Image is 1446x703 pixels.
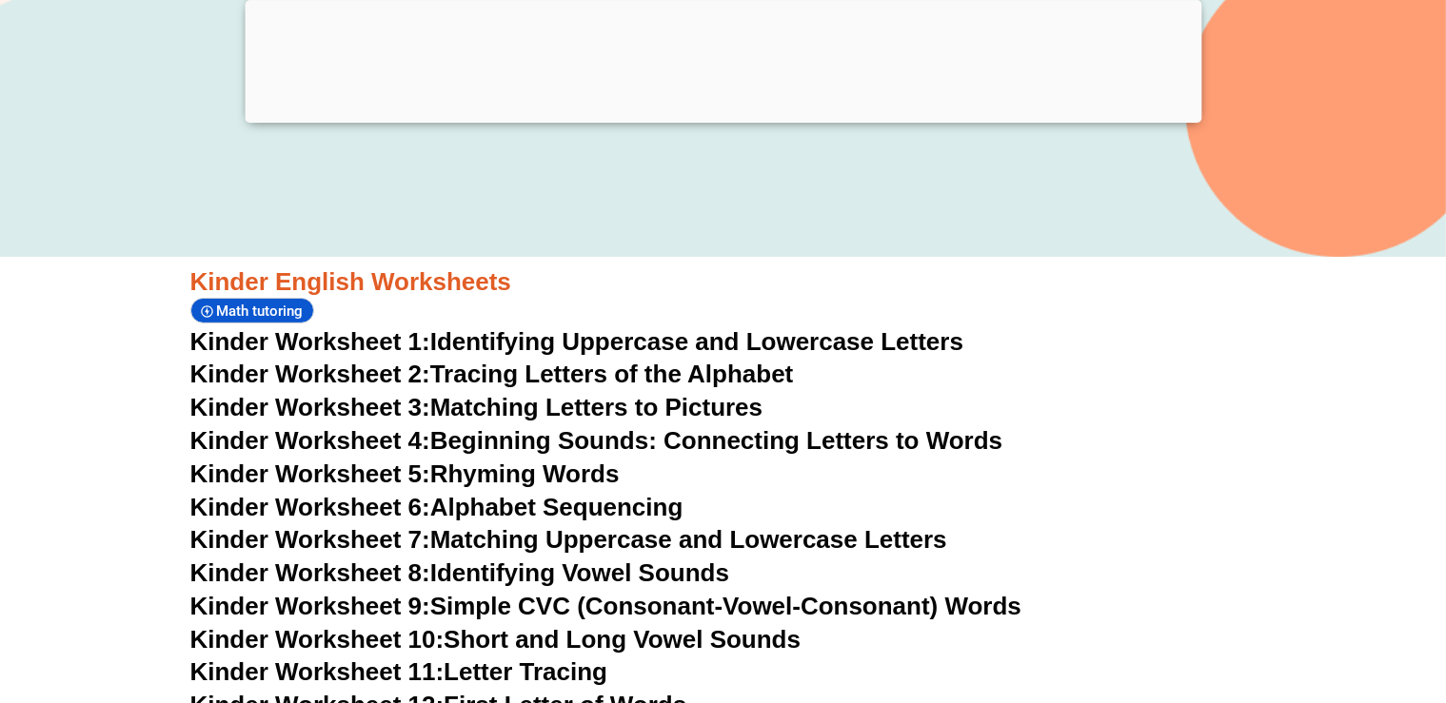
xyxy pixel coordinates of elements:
[190,426,1003,455] a: Kinder Worksheet 4:Beginning Sounds: Connecting Letters to Words
[190,625,445,654] span: Kinder Worksheet 10:
[190,525,947,554] a: Kinder Worksheet 7:Matching Uppercase and Lowercase Letters
[190,459,430,488] span: Kinder Worksheet 5:
[217,303,309,320] span: Math tutoring
[190,360,794,388] a: Kinder Worksheet 2:Tracing Letters of the Alphabet
[190,360,430,388] span: Kinder Worksheet 2:
[190,493,683,521] a: Kinder Worksheet 6:Alphabet Sequencing
[190,266,1257,299] h3: Kinder English Worksheets
[190,327,430,356] span: Kinder Worksheet 1:
[190,592,1021,620] a: Kinder Worksheet 9:Simple CVC (Consonant-Vowel-Consonant) Words
[190,298,314,323] div: Math tutoring
[190,592,430,620] span: Kinder Worksheet 9:
[190,625,802,654] a: Kinder Worksheet 10:Short and Long Vowel Sounds
[190,393,763,421] a: Kinder Worksheet 3:Matching Letters to Pictures
[190,493,430,521] span: Kinder Worksheet 6:
[190,426,430,455] span: Kinder Worksheet 4:
[190,558,729,587] a: Kinder Worksheet 8:Identifying Vowel Sounds
[190,558,430,587] span: Kinder Worksheet 8:
[190,459,620,488] a: Kinder Worksheet 5:Rhyming Words
[190,657,608,686] a: Kinder Worksheet 11:Letter Tracing
[190,657,445,686] span: Kinder Worksheet 11:
[190,327,964,356] a: Kinder Worksheet 1:Identifying Uppercase and Lowercase Letters
[190,393,430,421] span: Kinder Worksheet 3:
[190,525,430,554] span: Kinder Worksheet 7:
[1129,489,1446,703] iframe: Chat Widget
